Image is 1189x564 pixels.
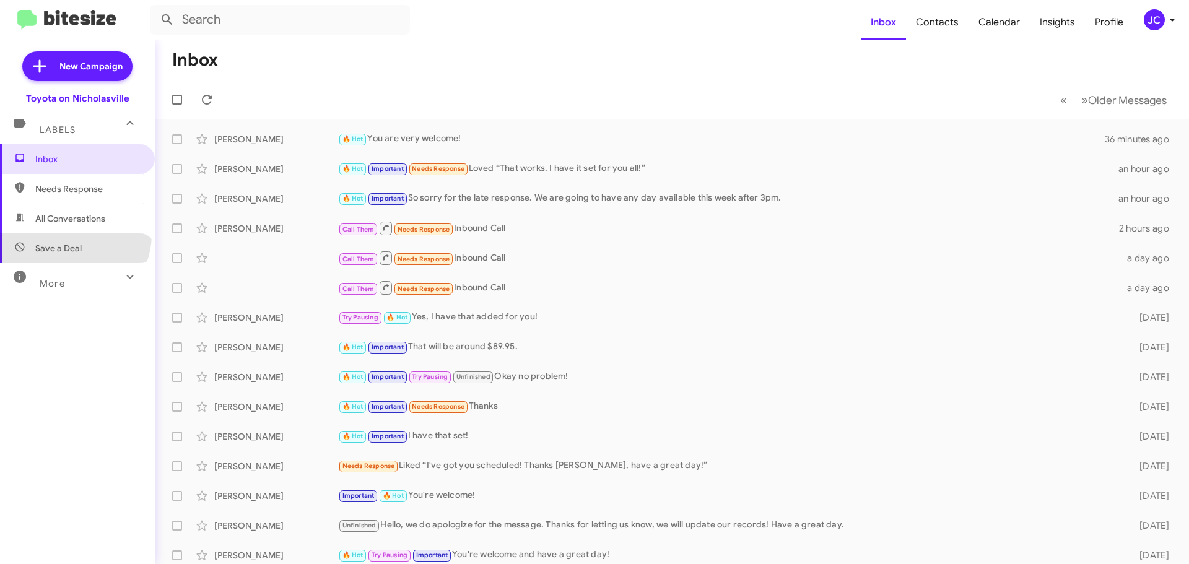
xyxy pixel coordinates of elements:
[338,310,1120,324] div: Yes, I have that added for you!
[412,165,464,173] span: Needs Response
[214,222,338,235] div: [PERSON_NAME]
[398,285,450,293] span: Needs Response
[1120,430,1179,443] div: [DATE]
[214,371,338,383] div: [PERSON_NAME]
[906,4,969,40] a: Contacts
[342,194,364,202] span: 🔥 Hot
[172,50,218,70] h1: Inbox
[214,490,338,502] div: [PERSON_NAME]
[1120,311,1179,324] div: [DATE]
[342,255,375,263] span: Call Them
[1105,133,1179,145] div: 36 minutes ago
[342,313,378,321] span: Try Pausing
[338,250,1120,266] div: Inbound Call
[372,432,404,440] span: Important
[342,285,375,293] span: Call Them
[40,124,76,136] span: Labels
[412,373,448,381] span: Try Pausing
[214,460,338,472] div: [PERSON_NAME]
[1120,490,1179,502] div: [DATE]
[338,548,1120,562] div: You're welcome and have a great day!
[342,373,364,381] span: 🔥 Hot
[1144,9,1165,30] div: JC
[35,153,141,165] span: Inbox
[1118,163,1179,175] div: an hour ago
[1120,460,1179,472] div: [DATE]
[342,225,375,233] span: Call Them
[342,551,364,559] span: 🔥 Hot
[214,163,338,175] div: [PERSON_NAME]
[338,370,1120,384] div: Okay no problem!
[342,492,375,500] span: Important
[412,402,464,410] span: Needs Response
[214,519,338,532] div: [PERSON_NAME]
[214,311,338,324] div: [PERSON_NAME]
[35,242,82,254] span: Save a Deal
[338,399,1120,414] div: Thanks
[342,135,364,143] span: 🔥 Hot
[338,488,1120,503] div: You're welcome!
[1120,549,1179,562] div: [DATE]
[1053,87,1174,113] nav: Page navigation example
[214,401,338,413] div: [PERSON_NAME]
[861,4,906,40] a: Inbox
[416,551,448,559] span: Important
[1074,87,1174,113] button: Next
[338,459,1120,473] div: Liked “I've got you scheduled! Thanks [PERSON_NAME], have a great day!”
[26,92,129,105] div: Toyota on Nicholasville
[1081,92,1088,108] span: »
[372,343,404,351] span: Important
[1053,87,1074,113] button: Previous
[338,280,1120,295] div: Inbound Call
[1030,4,1085,40] a: Insights
[372,551,407,559] span: Try Pausing
[1088,93,1167,107] span: Older Messages
[214,133,338,145] div: [PERSON_NAME]
[214,341,338,354] div: [PERSON_NAME]
[338,191,1118,206] div: So sorry for the late response. We are going to have any day available this week after 3pm.
[969,4,1030,40] a: Calendar
[35,212,105,225] span: All Conversations
[59,60,123,72] span: New Campaign
[372,402,404,410] span: Important
[1133,9,1175,30] button: JC
[456,373,490,381] span: Unfinished
[22,51,133,81] a: New Campaign
[1120,282,1179,294] div: a day ago
[1060,92,1067,108] span: «
[40,278,65,289] span: More
[398,225,450,233] span: Needs Response
[338,132,1105,146] div: You are very welcome!
[342,402,364,410] span: 🔥 Hot
[1118,193,1179,205] div: an hour ago
[372,194,404,202] span: Important
[1120,371,1179,383] div: [DATE]
[372,373,404,381] span: Important
[342,462,395,470] span: Needs Response
[383,492,404,500] span: 🔥 Hot
[386,313,407,321] span: 🔥 Hot
[1085,4,1133,40] a: Profile
[398,255,450,263] span: Needs Response
[35,183,141,195] span: Needs Response
[150,5,410,35] input: Search
[1120,341,1179,354] div: [DATE]
[338,429,1120,443] div: I have that set!
[1119,222,1179,235] div: 2 hours ago
[214,430,338,443] div: [PERSON_NAME]
[338,340,1120,354] div: That will be around $89.95.
[342,432,364,440] span: 🔥 Hot
[214,549,338,562] div: [PERSON_NAME]
[342,343,364,351] span: 🔥 Hot
[372,165,404,173] span: Important
[1120,401,1179,413] div: [DATE]
[338,162,1118,176] div: Loved “That works. I have it set for you all!”
[1120,252,1179,264] div: a day ago
[338,518,1120,532] div: Hello, we do apologize for the message. Thanks for letting us know, we will update our records! H...
[1120,519,1179,532] div: [DATE]
[338,220,1119,236] div: Inbound Call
